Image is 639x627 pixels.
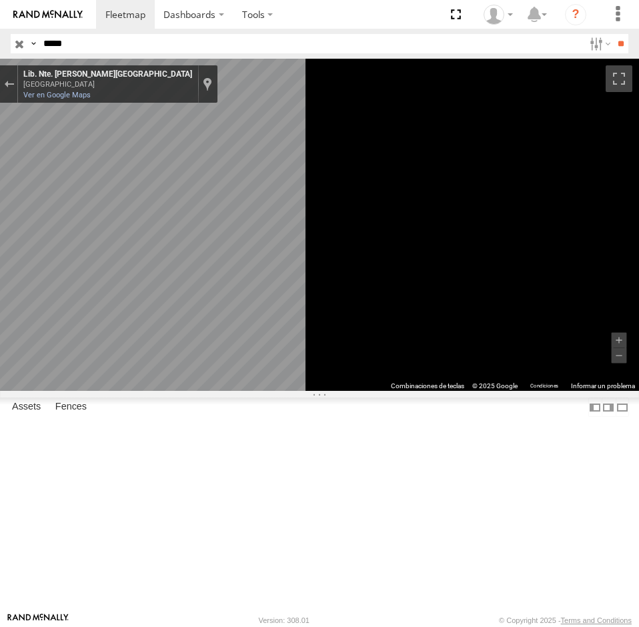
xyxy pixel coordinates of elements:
[259,616,309,624] div: Version: 308.01
[584,34,613,53] label: Search Filter Options
[565,4,586,25] i: ?
[28,34,39,53] label: Search Query
[612,333,627,348] button: Acercar
[561,616,632,624] a: Terms and Conditions
[616,398,629,417] label: Hide Summary Table
[530,384,558,389] a: Condiciones (se abre en una nueva pestaña)
[7,614,69,627] a: Visit our Website
[602,398,615,417] label: Dock Summary Table to the Right
[499,616,632,624] div: © Copyright 2025 -
[588,398,602,417] label: Dock Summary Table to the Left
[23,69,192,80] div: Lib. Nte. [PERSON_NAME][GEOGRAPHIC_DATA]
[49,398,93,417] label: Fences
[13,10,83,19] img: rand-logo.svg
[391,382,464,391] button: Combinaciones de teclas
[571,382,635,390] a: Informar un problema
[612,348,627,364] button: Alejar
[203,77,212,91] a: Mostrar ubicación en el mapa
[5,398,47,417] label: Assets
[606,65,632,92] button: Activar o desactivar la vista de pantalla completa
[479,5,518,25] div: Juan Natividad
[23,91,91,99] a: Ver en Google Maps
[23,80,192,89] div: [GEOGRAPHIC_DATA]
[472,382,518,390] span: © 2025 Google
